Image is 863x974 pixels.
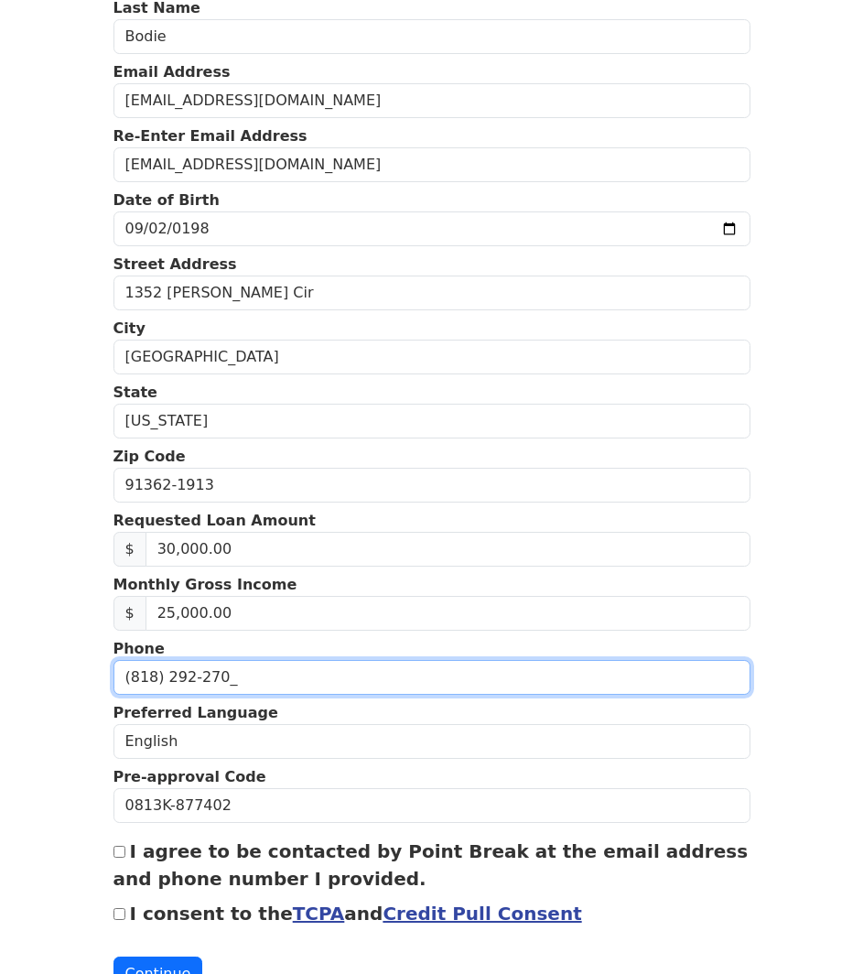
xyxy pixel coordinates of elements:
[113,255,237,273] strong: Street Address
[113,768,266,785] strong: Pre-approval Code
[113,512,316,529] strong: Requested Loan Amount
[113,340,750,374] input: City
[383,903,581,925] a: Credit Pull Consent
[113,468,750,503] input: Zip Code
[146,532,750,567] input: Requested Loan Amount
[146,596,750,631] input: Monthly Gross Income
[113,384,157,401] strong: State
[113,276,750,310] input: Street Address
[113,704,278,721] strong: Preferred Language
[113,788,750,823] input: Pre-approval Code
[293,903,345,925] a: TCPA
[113,147,750,182] input: Re-Enter Email Address
[113,83,750,118] input: Email Address
[113,191,220,209] strong: Date of Birth
[113,532,146,567] span: $
[113,319,146,337] strong: City
[113,660,750,695] input: Phone
[113,596,146,631] span: $
[130,903,582,925] label: I consent to the and
[113,127,307,145] strong: Re-Enter Email Address
[113,19,750,54] input: Last Name
[113,640,165,657] strong: Phone
[113,63,231,81] strong: Email Address
[113,448,186,465] strong: Zip Code
[113,574,750,596] p: Monthly Gross Income
[113,840,749,890] label: I agree to be contacted by Point Break at the email address and phone number I provided.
